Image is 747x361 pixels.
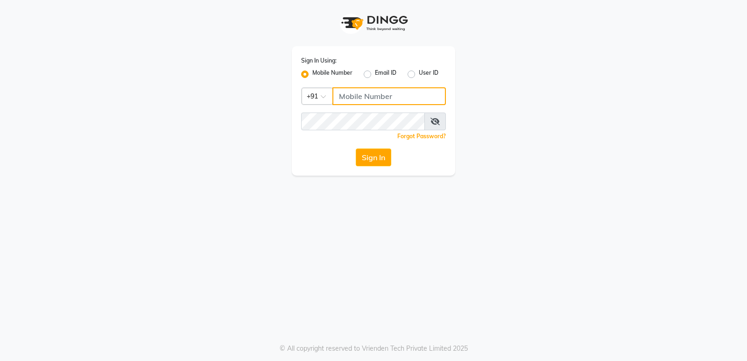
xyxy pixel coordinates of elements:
[336,9,411,37] img: logo1.svg
[375,69,396,80] label: Email ID
[397,133,446,140] a: Forgot Password?
[332,87,446,105] input: Username
[301,57,337,65] label: Sign In Using:
[301,113,425,130] input: Username
[419,69,438,80] label: User ID
[356,149,391,166] button: Sign In
[312,69,352,80] label: Mobile Number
